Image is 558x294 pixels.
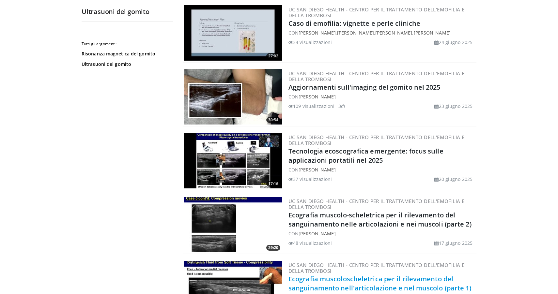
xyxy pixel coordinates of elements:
[266,181,280,187] span: 17:16
[288,240,332,246] li: 48 visualizzazioni
[434,240,473,246] li: 17 giugno 2025
[82,61,170,67] a: Ultrasuoni del gomito
[184,133,282,188] img: eec6efbc-b21a-41e2-88cf-e932452a388d.300x170_q85_crop-smart_upscale.jpg
[184,197,282,252] a: 29:20
[82,51,170,57] a: Risonanza magnetica del gomito
[288,83,441,92] a: Aggiornamenti sull'imaging del gomito nel 2025
[288,70,464,82] a: UC SAN DIEGO HEALTH - CENTRO PER IL TRATTAMENTO DELL'EMOFILIA E DELLA TROMBOSI
[184,5,282,61] a: 27:02
[288,211,472,228] a: Ecografia muscolo-scheletrica per il rilevamento del sanguinamento nelle articolazioni e nei musc...
[337,30,374,36] a: [PERSON_NAME]
[375,30,412,36] a: [PERSON_NAME]
[288,198,464,210] a: UC SAN DIEGO HEALTH - CENTRO PER IL TRATTAMENTO DELL'EMOFILIA E DELLA TROMBOSI
[266,117,280,123] span: 30:54
[266,53,280,59] span: 27:02
[288,6,464,19] a: UC SAN DIEGO HEALTH - CENTRO PER IL TRATTAMENTO DELL'EMOFILIA E DELLA TROMBOSI
[288,103,334,110] li: 109 visualizzazioni
[434,176,473,183] li: 20 giugno 2025
[414,30,451,36] a: [PERSON_NAME]
[288,93,475,100] div: CON
[184,133,282,188] a: 17:16
[288,274,472,292] a: Ecografia muscoloscheletrica per il rilevamento del sanguinamento nell'articolazione e nel muscol...
[288,147,443,165] a: Tecnologia ecoscografica emergente: focus sulle applicazioni portatili nel 2025
[288,262,464,274] a: UC SAN DIEGO HEALTH - CENTRO PER IL TRATTAMENTO DELL'EMOFILIA E DELLA TROMBOSI
[299,230,335,237] a: [PERSON_NAME]
[288,134,464,146] a: UC SAN DIEGO HEALTH - CENTRO PER IL TRATTAMENTO DELL'EMOFILIA E DELLA TROMBOSI
[288,39,332,46] li: 34 visualizzazioni
[184,5,282,61] img: 0c2166f6-83c9-4d01-900b-2f86e0f67b3c.300x170_q85_crop-smart_upscale.jpg
[338,103,345,110] li: 3
[184,69,282,125] a: 30:54
[288,19,420,28] a: Caso di emofilia: vignette e perle cliniche
[288,176,332,183] li: 37 visualizzazioni
[288,166,475,173] div: CON
[82,41,171,47] h2: Tutti gli argomenti:
[299,94,335,100] a: [PERSON_NAME]
[184,197,282,252] img: 40a6c113-9f07-4e7d-8547-0fba0dbe0d3c.300x170_q85_crop-smart_upscale.jpg
[82,7,173,16] h2: Ultrasuoni del gomito
[184,69,282,125] img: 011b3584-5ca0-4f48-9a7c-9c3faee3bbcd.300x170_q85_crop-smart_upscale.jpg
[299,30,335,36] a: [PERSON_NAME]
[434,103,473,110] li: 23 giugno 2025
[288,29,475,36] div: CON , , ,
[434,39,473,46] li: 24 giugno 2025
[288,230,475,237] div: CON
[266,245,280,251] span: 29:20
[299,167,335,173] a: [PERSON_NAME]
